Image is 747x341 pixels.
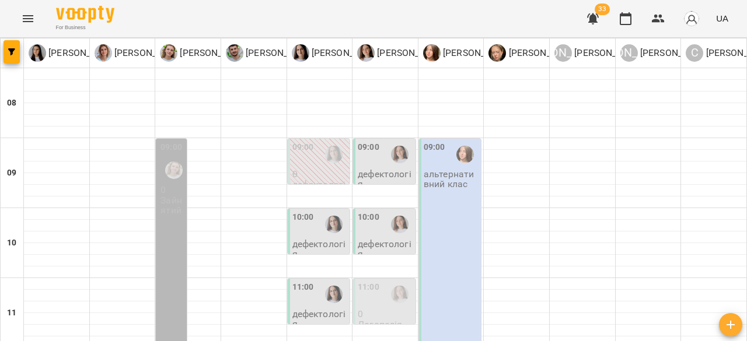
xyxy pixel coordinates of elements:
[620,44,711,62] a: [PERSON_NAME] [PERSON_NAME]
[292,281,314,294] label: 11:00
[325,286,343,303] img: Іванна Вінтонович
[358,281,379,294] label: 11:00
[7,237,16,249] h6: 10
[488,44,506,62] img: А
[554,44,645,62] a: [PERSON_NAME] [PERSON_NAME]
[292,309,348,329] p: дефектологія
[391,146,409,163] img: Тетяна Турик
[7,167,16,180] h6: 09
[686,44,703,62] div: С
[683,10,700,27] img: avatar_s.png
[424,169,479,189] p: альтернативний клас
[29,44,119,62] div: Ірина Керівник
[226,44,316,62] div: Андрій Морцун
[357,44,448,62] div: Тетяна Турик
[56,24,114,31] span: For Business
[554,44,572,62] div: [PERSON_NAME]
[165,161,183,179] img: Олена Савків
[358,211,379,224] label: 10:00
[292,44,309,62] img: І
[620,44,711,62] div: Анна Субота
[292,44,382,62] a: І [PERSON_NAME]
[95,44,185,62] a: І [PERSON_NAME]
[506,46,579,60] p: [PERSON_NAME]
[325,216,343,233] img: Іванна Вінтонович
[160,44,177,62] img: О
[177,46,250,60] p: [PERSON_NAME]
[160,185,184,195] p: 0
[112,46,185,60] p: [PERSON_NAME]
[160,195,184,216] p: Зайнятий
[572,46,645,60] p: [PERSON_NAME]
[160,141,182,154] label: 09:00
[309,46,382,60] p: [PERSON_NAME]
[292,141,314,154] label: 09:00
[424,141,445,154] label: 09:00
[292,239,348,259] p: дефектологія
[488,44,579,62] div: Анна Прокопенко
[292,180,348,200] p: дефектологія
[325,146,343,163] img: Іванна Вінтонович
[358,141,379,154] label: 09:00
[46,46,119,60] p: [PERSON_NAME]
[95,44,185,62] div: Ірина Кос
[391,216,409,233] img: Тетяна Турик
[292,211,314,224] label: 10:00
[7,97,16,110] h6: 08
[423,44,441,62] img: О
[488,44,579,62] a: А [PERSON_NAME]
[14,5,42,33] button: Menu
[7,307,16,319] h6: 11
[456,146,474,163] img: Олеся Безтільна
[719,313,742,336] button: Створити урок
[620,44,638,62] div: [PERSON_NAME]
[391,286,409,303] img: Тетяна Турик
[29,44,119,62] a: І [PERSON_NAME]
[375,46,448,60] p: [PERSON_NAME]
[226,44,316,62] a: А [PERSON_NAME]
[226,44,243,62] img: А
[292,169,348,179] p: 0
[243,46,316,60] p: [PERSON_NAME]
[441,46,560,60] p: [PERSON_NAME] Безтільна
[423,44,560,62] a: О [PERSON_NAME] Безтільна
[638,46,711,60] p: [PERSON_NAME]
[358,319,402,329] p: Логопедія
[292,44,382,62] div: Іванна Вінтонович
[29,44,46,62] img: І
[358,309,413,319] p: 0
[160,44,250,62] a: О [PERSON_NAME]
[554,44,645,62] div: Юлія Януш
[95,44,112,62] img: І
[423,44,560,62] div: Олеся Безтільна
[160,44,250,62] div: Олена Савків
[357,44,375,62] img: Т
[716,12,728,24] span: UA
[358,239,413,259] p: дефектологія
[358,169,413,189] p: дефектологія
[56,6,114,23] img: Voopty Logo
[711,8,733,29] button: UA
[357,44,448,62] a: Т [PERSON_NAME]
[595,3,610,15] span: 33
